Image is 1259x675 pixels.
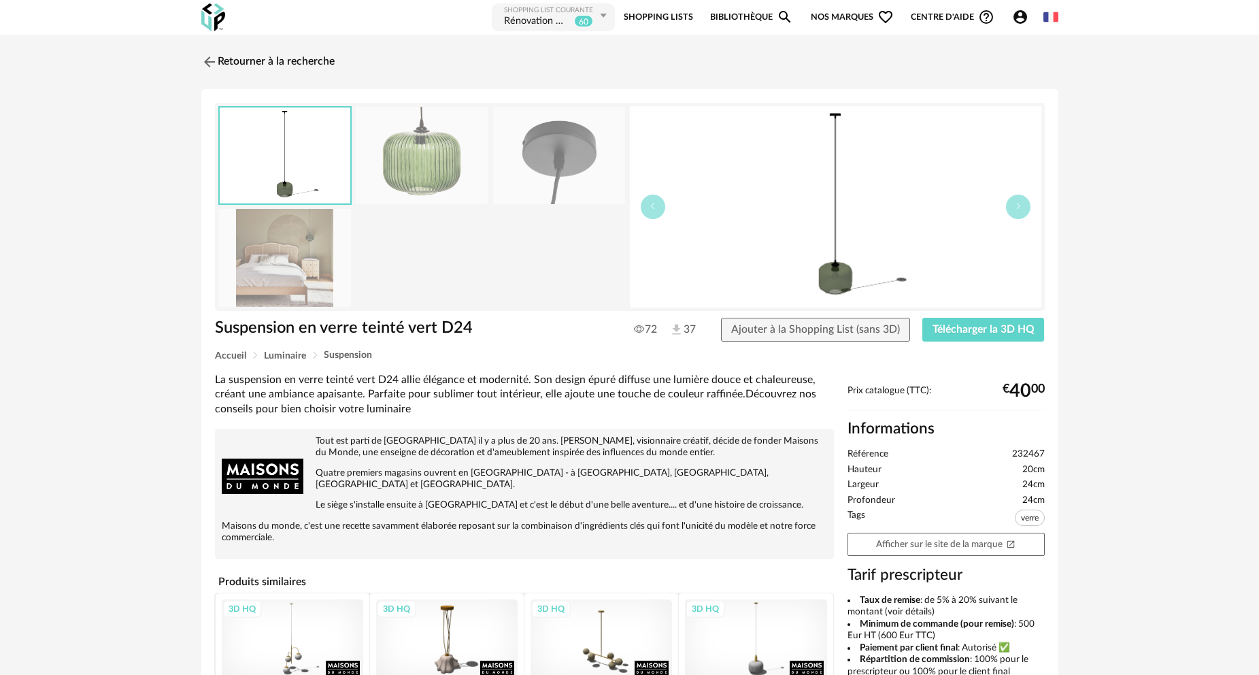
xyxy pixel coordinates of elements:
span: Heart Outline icon [877,9,894,25]
span: Help Circle Outline icon [978,9,994,25]
span: Télécharger la 3D HQ [933,324,1035,335]
span: 20cm [1022,464,1045,476]
img: suspension-en-verre-teinte-vert-d24-1000-9-38-232467_1.jpg [356,107,488,204]
button: Ajouter à la Shopping List (sans 3D) [721,318,910,342]
span: Magnify icon [777,9,793,25]
sup: 60 [574,15,593,27]
span: 232467 [1012,448,1045,461]
button: Télécharger la 3D HQ [922,318,1045,342]
span: 72 [634,323,657,336]
div: Shopping List courante [504,6,597,15]
span: Largeur [847,479,879,491]
img: svg+xml;base64,PHN2ZyB3aWR0aD0iMjQiIGhlaWdodD0iMjQiIHZpZXdCb3g9IjAgMCAyNCAyNCIgZmlsbD0ibm9uZSIgeG... [201,54,218,70]
span: 24cm [1022,479,1045,491]
div: Breadcrumb [215,350,1045,361]
img: Téléchargements [669,323,684,337]
span: Nos marques [811,2,894,33]
span: Suspension [324,350,372,360]
img: suspension-en-verre-teinte-vert-d24-1000-9-38-232467_12.jpg [219,209,351,306]
span: Ajouter à la Shopping List (sans 3D) [731,324,900,335]
p: Tout est parti de [GEOGRAPHIC_DATA] il y a plus de 20 ans. [PERSON_NAME], visionnaire créatif, dé... [222,435,827,459]
img: OXP [201,3,225,31]
span: verre [1015,510,1045,526]
span: Référence [847,448,888,461]
h4: Produits similaires [215,572,834,592]
img: thumbnail.png [630,106,1041,308]
li: : Autorisé ✅ [847,642,1045,655]
div: 3D HQ [222,600,262,618]
a: Retourner à la recherche [201,47,335,77]
span: Hauteur [847,464,882,476]
p: Maisons du monde, c'est une recette savamment élaborée reposant sur la combinaison d'ingrédients ... [222,521,827,544]
div: Prix catalogue (TTC): [847,385,1045,410]
img: brand logo [222,435,303,517]
p: Quatre premiers magasins ouvrent en [GEOGRAPHIC_DATA] - à [GEOGRAPHIC_DATA], [GEOGRAPHIC_DATA], [... [222,467,827,491]
span: 40 [1009,386,1031,397]
b: Taux de remise [860,595,920,605]
b: Minimum de commande (pour remise) [860,619,1014,629]
div: 3D HQ [531,600,571,618]
a: Shopping Lists [624,2,693,33]
b: Répartition de commission [860,655,970,664]
div: 3D HQ [686,600,725,618]
p: Le siège s'installe ensuite à [GEOGRAPHIC_DATA] et c'est le début d'une belle aventure.... et d'u... [222,499,827,511]
img: fr [1043,10,1058,24]
div: La suspension en verre teinté vert D24 allie élégance et modernité. Son design épuré diffuse une ... [215,373,834,416]
img: thumbnail.png [220,108,350,203]
span: Tags [847,510,865,529]
span: Open In New icon [1006,539,1015,548]
a: Afficher sur le site de la marqueOpen In New icon [847,533,1045,557]
li: : de 5% à 20% suivant le montant (voir détails) [847,595,1045,619]
img: suspension-en-verre-teinte-vert-d24-1000-9-38-232467_4.jpg [493,107,625,204]
a: BibliothèqueMagnify icon [710,2,793,33]
span: 37 [669,323,696,337]
li: : 500 Eur HT (600 Eur TTC) [847,619,1045,642]
div: € 00 [1003,386,1045,397]
div: Rénovation maison MURAT [504,15,571,29]
span: Accueil [215,351,246,361]
h3: Tarif prescripteur [847,565,1045,585]
h2: Informations [847,419,1045,439]
span: Account Circle icon [1012,9,1035,25]
div: 3D HQ [377,600,416,618]
span: Account Circle icon [1012,9,1028,25]
b: Paiement par client final [860,643,958,653]
span: 24cm [1022,495,1045,507]
h1: Suspension en verre teinté vert D24 [215,318,553,339]
span: Luminaire [264,351,306,361]
span: Centre d'aideHelp Circle Outline icon [911,9,994,25]
span: Profondeur [847,495,895,507]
